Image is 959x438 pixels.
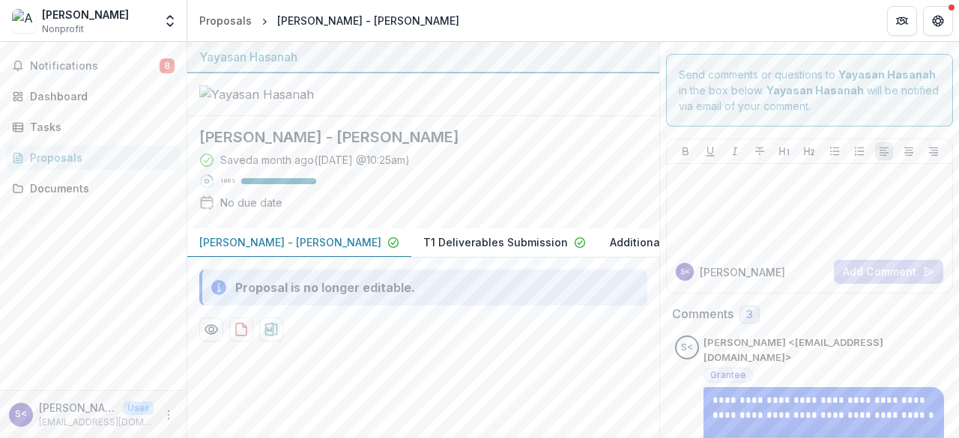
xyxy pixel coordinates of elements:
[235,279,415,296] div: Proposal is no longer editable.
[220,195,282,210] div: No due date
[199,13,252,28] div: Proposals
[666,54,953,127] div: Send comments or questions to in the box below. will be notified via email of your comment.
[710,370,746,380] span: Grantee
[12,9,36,33] img: Abraham Venture
[726,142,744,160] button: Italicize
[672,307,733,321] h2: Comments
[160,58,175,73] span: 8
[160,6,181,36] button: Open entity switcher
[30,88,169,104] div: Dashboard
[42,22,84,36] span: Nonprofit
[277,13,459,28] div: [PERSON_NAME] - [PERSON_NAME]
[834,260,943,284] button: Add Comment
[900,142,918,160] button: Align Center
[30,150,169,165] div: Proposals
[199,48,647,66] div: Yayasan Hasanah
[30,119,169,135] div: Tasks
[701,142,719,160] button: Underline
[199,85,349,103] img: Yayasan Hasanah
[220,152,410,168] div: Saved a month ago ( [DATE] @ 10:25am )
[610,234,772,250] p: Additional Documents Request
[925,142,943,160] button: Align Right
[259,317,283,341] button: download-proposal
[193,10,258,31] a: Proposals
[875,142,893,160] button: Align Left
[887,6,917,36] button: Partners
[160,406,178,424] button: More
[6,145,181,170] a: Proposals
[39,400,117,416] p: [PERSON_NAME] <[EMAIL_ADDRESS][DOMAIN_NAME]>
[751,142,769,160] button: Strike
[775,142,793,160] button: Heading 1
[220,176,235,186] p: 100 %
[766,84,864,97] strong: Yayasan Hasanah
[15,410,27,419] div: Samihah Ibrahim <abrahamventure23@gmail.com>
[923,6,953,36] button: Get Help
[229,317,253,341] button: download-proposal
[199,128,623,146] h2: [PERSON_NAME] - [PERSON_NAME]
[42,7,129,22] div: [PERSON_NAME]
[6,84,181,109] a: Dashboard
[700,264,785,280] p: [PERSON_NAME]
[6,115,181,139] a: Tasks
[193,10,465,31] nav: breadcrumb
[746,308,753,321] span: 3
[681,343,693,353] div: Samihah Ibrahim <abrahamventure23@gmail.com>
[680,268,690,276] div: Samihah Ibrahim <abrahamventure23@gmail.com>
[199,234,381,250] p: [PERSON_NAME] - [PERSON_NAME]
[800,142,818,160] button: Heading 2
[826,142,844,160] button: Bullet List
[123,401,154,415] p: User
[30,60,160,73] span: Notifications
[39,416,154,429] p: [EMAIL_ADDRESS][DOMAIN_NAME]
[423,234,568,250] p: T1 Deliverables Submission
[6,176,181,201] a: Documents
[838,68,936,81] strong: Yayasan Hasanah
[704,335,944,365] p: [PERSON_NAME] <[EMAIL_ADDRESS][DOMAIN_NAME]>
[199,317,223,341] button: Preview 1fdad644-dee8-4dba-a600-2c48b2f881a4-0.pdf
[6,54,181,78] button: Notifications8
[850,142,868,160] button: Ordered List
[30,180,169,196] div: Documents
[677,142,695,160] button: Bold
